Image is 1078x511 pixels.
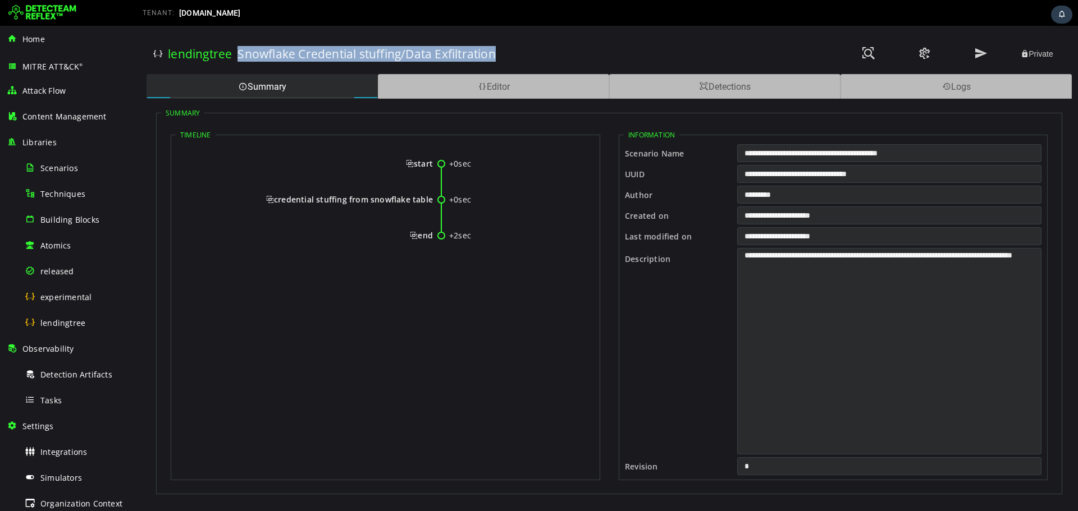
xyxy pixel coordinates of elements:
span: Private [880,24,913,33]
h3: lendingtree [28,20,92,36]
span: end [269,204,293,215]
span: Content Management [22,111,107,122]
legend: Summary [21,82,64,92]
div: +2sec [309,204,440,215]
button: Private [869,21,925,35]
span: Atomics [40,240,71,251]
span: Integrations [40,446,87,457]
span: lendingtree [40,317,85,328]
label: Author [485,160,597,178]
span: Building Blocks [40,214,99,225]
div: Detections [469,48,700,73]
span: Home [22,34,45,44]
span: Tasks [40,395,62,406]
label: Description [485,222,597,238]
span: [DOMAIN_NAME] [179,8,241,17]
legend: Information [483,104,539,114]
span: Scenarios [40,163,78,173]
span: TENANT: [143,9,175,17]
span: Simulators [40,472,82,483]
sup: ® [79,62,83,67]
div: Task Notifications [1051,6,1072,24]
label: UUID [485,139,597,158]
span: released [40,266,74,277]
span: Detection Artifacts [40,369,112,380]
span: Organization Context [40,498,122,509]
span: MITRE ATT&CK [22,61,83,72]
h3: Snowflake Credential stuffing/Data Exfiltration [97,20,355,36]
label: Scenario Name [485,118,597,137]
div: Logs [700,48,931,73]
span: start [266,132,293,143]
span: experimental [40,292,92,302]
span: Libraries [22,137,57,148]
label: Last modified on [485,201,597,220]
label: Revision [485,431,597,450]
span: Settings [22,421,54,431]
div: +0sec [309,168,440,179]
span: Techniques [40,188,85,199]
span: Attack Flow [22,85,66,96]
div: Summary [6,48,237,73]
span: Observability [22,343,74,354]
legend: Timeline [35,104,75,114]
label: Created on [485,181,597,199]
img: Detecteam logo [8,4,76,22]
div: Editor [237,48,469,73]
div: +0sec [309,132,440,144]
span: credential stuffing from snowflake table [126,168,293,179]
